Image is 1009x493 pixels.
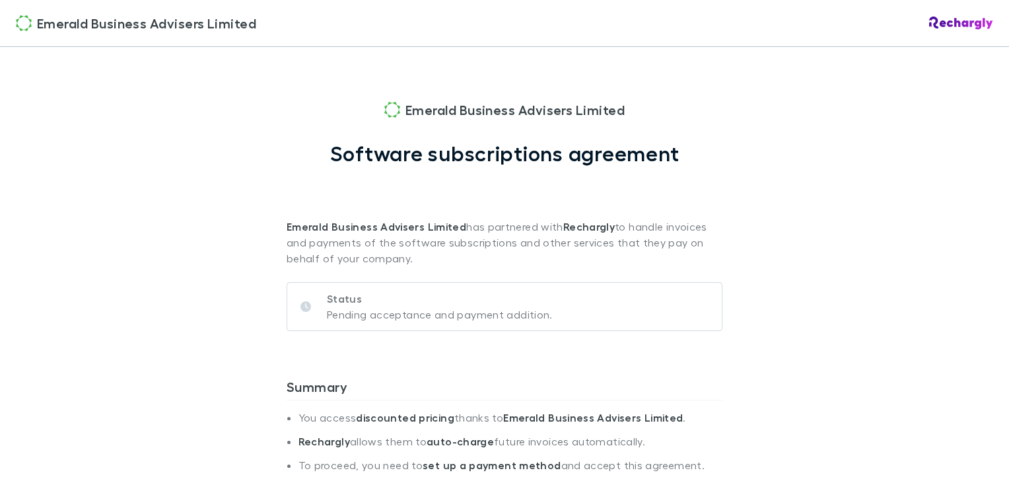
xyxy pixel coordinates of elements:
img: Emerald Business Advisers Limited's Logo [16,15,32,31]
span: Emerald Business Advisers Limited [405,100,625,120]
h3: Summary [287,379,722,400]
strong: Rechargly [298,435,350,448]
img: Rechargly Logo [929,17,993,30]
p: Status [327,291,553,307]
p: Pending acceptance and payment addition. [327,307,553,322]
p: has partnered with to handle invoices and payments of the software subscriptions and other servic... [287,166,722,266]
strong: Rechargly [563,220,615,233]
li: allows them to future invoices automatically. [298,435,722,459]
h1: Software subscriptions agreement [330,141,679,166]
strong: auto-charge [427,435,494,448]
strong: Emerald Business Advisers Limited [503,411,683,424]
span: Emerald Business Advisers Limited [37,13,256,33]
strong: discounted pricing [356,411,454,424]
strong: set up a payment method [423,459,561,472]
li: To proceed, you need to and accept this agreement. [298,459,722,482]
strong: Emerald Business Advisers Limited [287,220,466,233]
li: You access thanks to . [298,411,722,435]
img: Emerald Business Advisers Limited's Logo [384,102,400,118]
